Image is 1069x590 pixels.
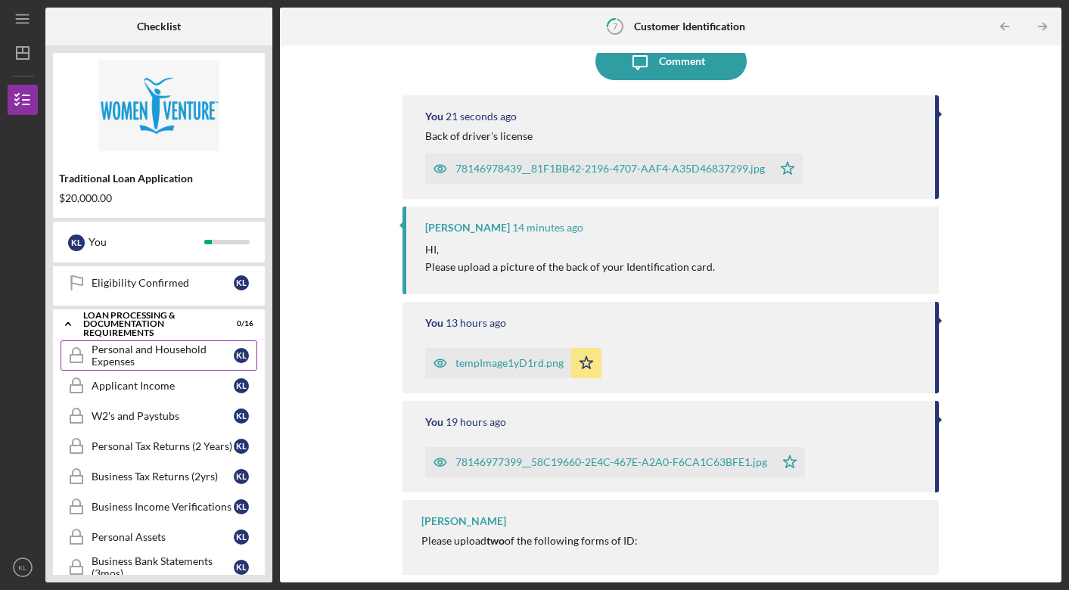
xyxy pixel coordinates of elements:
div: W2's and Paystubs [92,410,234,422]
a: Eligibility ConfirmedKL [61,268,257,298]
a: Personal and Household ExpensesKL [61,340,257,371]
div: Back of driver's license [425,130,533,142]
div: Personal Assets [92,531,234,543]
img: Product logo [53,61,265,151]
a: Personal Tax Returns (2 Years)KL [61,431,257,461]
div: K L [234,529,249,545]
div: Loan Processing & Documentation Requirements [83,311,216,337]
div: K L [234,275,249,290]
a: Applicant IncomeKL [61,371,257,401]
time: 2025-10-06 19:42 [446,416,506,428]
button: 78146978439__81F1BB42-2196-4707-AAF4-A35D46837299.jpg [425,154,803,184]
button: Comment [595,42,747,80]
div: Business Income Verifications [92,501,234,513]
div: 0 / 16 [226,319,253,328]
div: 78146978439__81F1BB42-2196-4707-AAF4-A35D46837299.jpg [455,163,765,175]
div: K L [234,378,249,393]
time: 2025-10-07 13:59 [512,222,583,234]
p: HI, [425,241,715,258]
div: [PERSON_NAME] [425,222,510,234]
div: Traditional Loan Application [59,172,259,185]
div: Business Bank Statements (3mos) [92,555,234,579]
div: $20,000.00 [59,192,259,204]
div: Comment [659,42,705,80]
div: K L [68,234,85,251]
div: K L [234,560,249,575]
div: Personal and Household Expenses [92,343,234,368]
p: Please upload a picture of the back of your Identification card. [425,259,715,275]
div: K L [234,348,249,363]
a: W2's and PaystubsKL [61,401,257,431]
a: Business Bank Statements (3mos)KL [61,552,257,582]
div: Applicant Income [92,380,234,392]
button: KL [8,552,38,582]
div: You [425,416,443,428]
div: K L [234,469,249,484]
div: Personal Tax Returns (2 Years) [92,440,234,452]
b: Checklist [137,20,181,33]
a: Business Tax Returns (2yrs)KL [61,461,257,492]
div: Eligibility Confirmed [92,277,234,289]
a: Personal AssetsKL [61,522,257,552]
div: 78146977399__58C19660-2E4C-467E-A2A0-F6CA1C63BFE1.jpg [455,456,767,468]
text: KL [18,564,27,572]
button: tempImage1yD1rd.png [425,348,601,378]
div: Business Tax Returns (2yrs) [92,470,234,483]
strong: two [486,534,505,547]
time: 2025-10-07 01:22 [446,317,506,329]
div: Please upload of the following forms of ID: [421,535,924,547]
div: K L [234,439,249,454]
time: 2025-10-07 14:14 [446,110,517,123]
div: K L [234,408,249,424]
div: You [425,317,443,329]
tspan: 7 [613,21,618,31]
div: You [89,229,204,255]
b: Customer Identification [634,20,745,33]
div: [PERSON_NAME] [421,515,506,527]
div: tempImage1yD1rd.png [455,357,564,369]
div: K L [234,499,249,514]
div: You [425,110,443,123]
a: Business Income VerificationsKL [61,492,257,522]
button: 78146977399__58C19660-2E4C-467E-A2A0-F6CA1C63BFE1.jpg [425,447,805,477]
